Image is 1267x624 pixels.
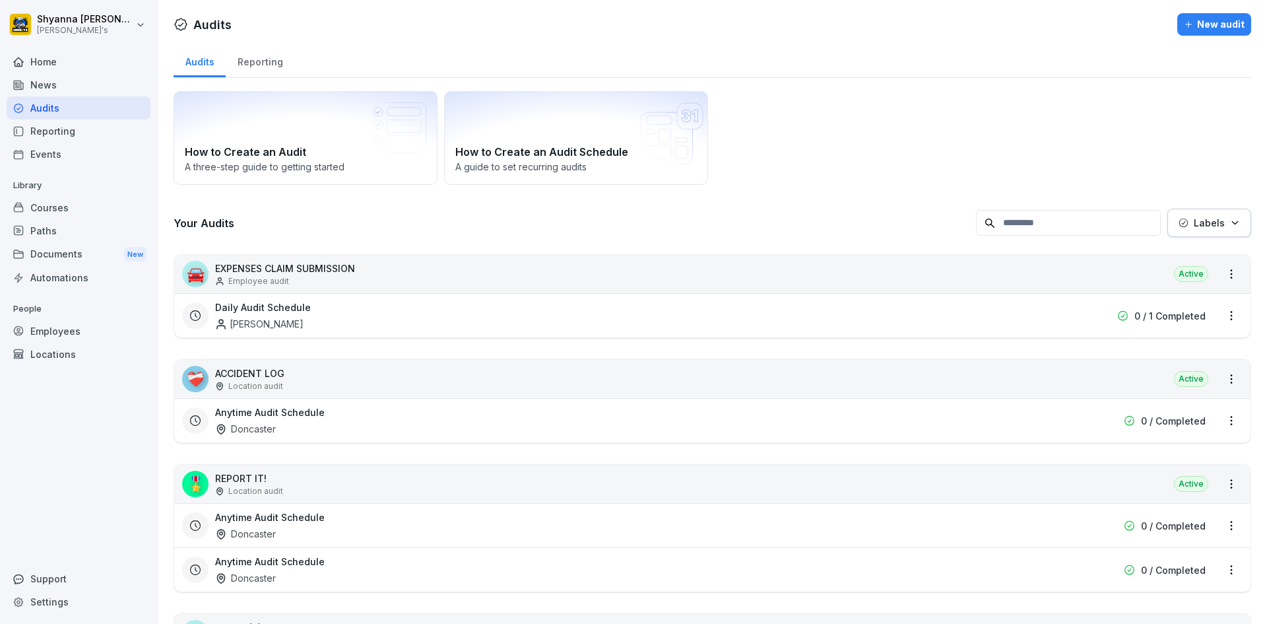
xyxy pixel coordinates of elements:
a: Employees [7,320,150,343]
p: 0 / Completed [1141,519,1206,533]
p: A guide to set recurring audits [455,160,697,174]
div: 🚘 [182,261,209,287]
div: New audit [1184,17,1245,32]
a: News [7,73,150,96]
h3: Anytime Audit Schedule [215,405,325,419]
p: A three-step guide to getting started [185,160,426,174]
h1: Audits [193,16,232,34]
h2: How to Create an Audit [185,144,426,160]
div: Support [7,567,150,590]
p: EXPENSES CLAIM SUBMISSION [215,261,355,275]
a: Automations [7,266,150,289]
p: Location audit [228,485,283,497]
button: New audit [1177,13,1251,36]
a: Courses [7,196,150,219]
p: Library [7,175,150,196]
p: Labels [1194,216,1225,230]
p: People [7,298,150,320]
div: Doncaster [215,422,276,436]
p: Shyanna [PERSON_NAME] [37,14,133,25]
div: New [124,247,146,262]
div: ❤️‍🩹 [182,366,209,392]
a: Settings [7,590,150,613]
a: Reporting [226,44,294,77]
a: Events [7,143,150,166]
p: Location audit [228,380,283,392]
div: Doncaster [215,571,276,585]
a: How to Create an AuditA three-step guide to getting started [174,91,438,185]
h2: How to Create an Audit Schedule [455,144,697,160]
div: Active [1174,371,1208,387]
a: Reporting [7,120,150,143]
p: 0 / Completed [1141,414,1206,428]
div: [PERSON_NAME] [215,317,304,331]
p: 0 / Completed [1141,563,1206,577]
div: Active [1174,266,1208,282]
p: [PERSON_NAME]'s [37,26,133,35]
a: Audits [174,44,226,77]
div: Doncaster [215,527,276,541]
a: Home [7,50,150,73]
h3: Daily Audit Schedule [215,300,311,314]
h3: Anytime Audit Schedule [215,510,325,524]
p: 0 / 1 Completed [1134,309,1206,323]
p: Employee audit [228,275,289,287]
h3: Your Audits [174,216,969,230]
div: Documents [7,242,150,267]
button: Labels [1167,209,1251,237]
div: Active [1174,476,1208,492]
a: Audits [7,96,150,120]
a: DocumentsNew [7,242,150,267]
p: REPORT IT! [215,471,283,485]
p: ACCIDENT LOG [215,366,284,380]
a: Locations [7,343,150,366]
div: 🎖️ [182,471,209,497]
a: How to Create an Audit ScheduleA guide to set recurring audits [444,91,708,185]
h3: Anytime Audit Schedule [215,555,325,569]
a: Paths [7,219,150,242]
